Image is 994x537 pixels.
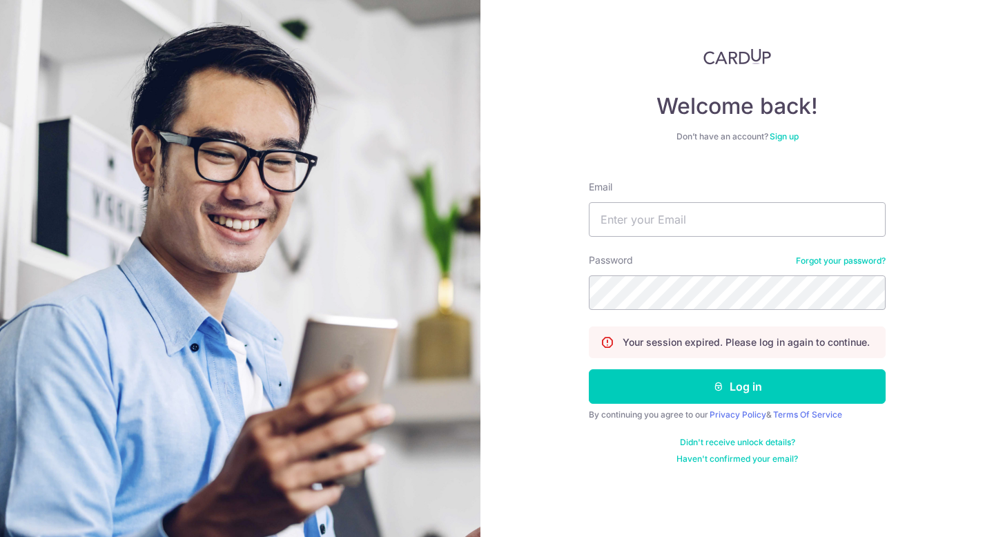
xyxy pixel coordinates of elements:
[589,369,886,404] button: Log in
[676,453,798,465] a: Haven't confirmed your email?
[589,180,612,194] label: Email
[589,131,886,142] div: Don’t have an account?
[770,131,799,141] a: Sign up
[680,437,795,448] a: Didn't receive unlock details?
[773,409,842,420] a: Terms Of Service
[703,48,771,65] img: CardUp Logo
[589,202,886,237] input: Enter your Email
[589,253,633,267] label: Password
[589,409,886,420] div: By continuing you agree to our &
[796,255,886,266] a: Forgot your password?
[710,409,766,420] a: Privacy Policy
[623,335,870,349] p: Your session expired. Please log in again to continue.
[589,92,886,120] h4: Welcome back!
